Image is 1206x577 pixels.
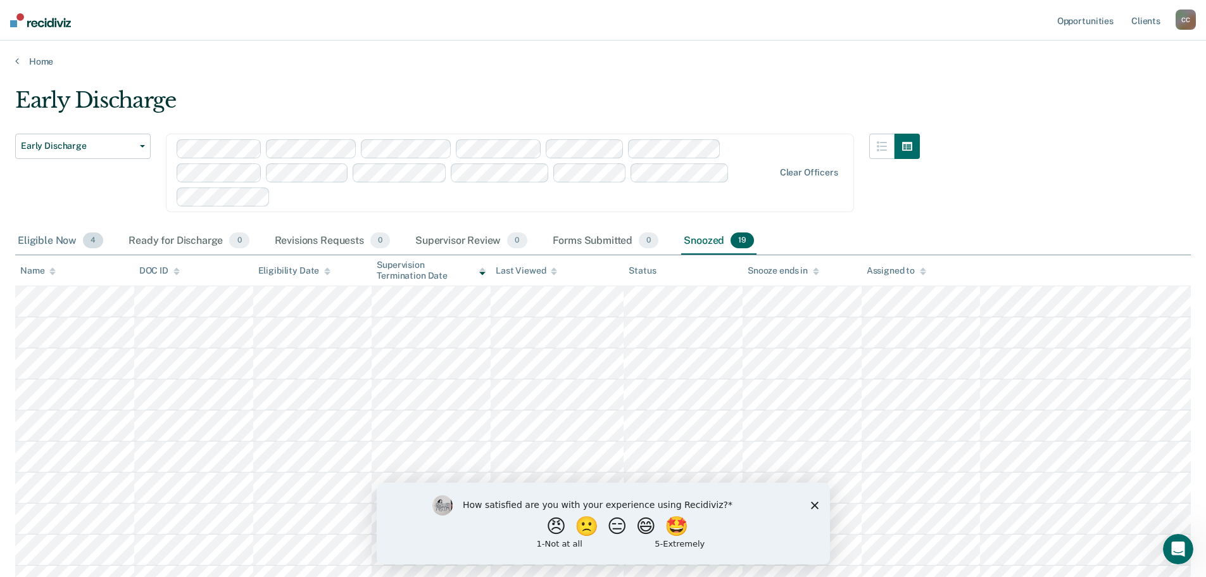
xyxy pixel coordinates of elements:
iframe: Intercom live chat [1163,534,1193,564]
button: Early Discharge [15,134,151,159]
div: Early Discharge [15,87,920,124]
img: Recidiviz [10,13,71,27]
span: 19 [731,232,754,249]
a: Home [15,56,1191,67]
div: DOC ID [139,265,180,276]
span: Early Discharge [21,141,135,151]
div: Assigned to [867,265,926,276]
div: Forms Submitted0 [550,227,662,255]
div: Supervisor Review0 [413,227,530,255]
div: C C [1176,10,1196,30]
div: Eligibility Date [258,265,331,276]
div: Ready for Discharge0 [126,227,251,255]
button: CC [1176,10,1196,30]
span: 0 [370,232,390,249]
iframe: Survey by Kim from Recidiviz [377,483,830,564]
div: Eligible Now4 [15,227,106,255]
span: 0 [507,232,527,249]
div: Name [20,265,56,276]
div: Last Viewed [496,265,557,276]
span: 0 [229,232,249,249]
div: Snoozed19 [681,227,757,255]
div: Status [629,265,656,276]
span: 4 [83,232,103,249]
div: Revisions Requests0 [272,227,393,255]
div: Clear officers [780,167,838,178]
div: Snooze ends in [748,265,819,276]
div: Supervision Termination Date [377,260,486,281]
span: 0 [639,232,658,249]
